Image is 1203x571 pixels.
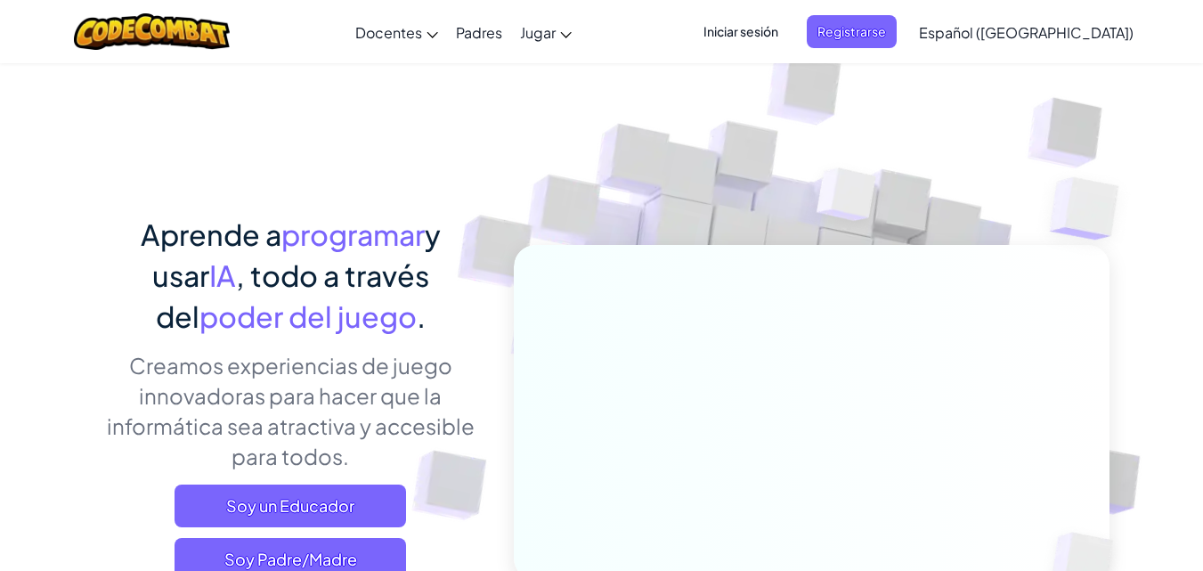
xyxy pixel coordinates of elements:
[74,13,230,50] img: CodeCombat logo
[520,23,556,42] span: Jugar
[783,133,911,265] img: Overlap cubes
[1014,134,1168,284] img: Overlap cubes
[175,485,406,527] a: Soy un Educador
[209,257,236,293] span: IA
[346,8,447,56] a: Docentes
[417,298,426,334] span: .
[355,23,422,42] span: Docentes
[693,15,789,48] button: Iniciar sesión
[447,8,511,56] a: Padres
[156,257,429,334] span: , todo a través del
[910,8,1142,56] a: Español ([GEOGRAPHIC_DATA])
[281,216,425,252] span: programar
[199,298,417,334] span: poder del juego
[807,15,897,48] button: Registrarse
[94,350,487,471] p: Creamos experiencias de juego innovadoras para hacer que la informática sea atractiva y accesible...
[511,8,581,56] a: Jugar
[919,23,1134,42] span: Español ([GEOGRAPHIC_DATA])
[141,216,281,252] span: Aprende a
